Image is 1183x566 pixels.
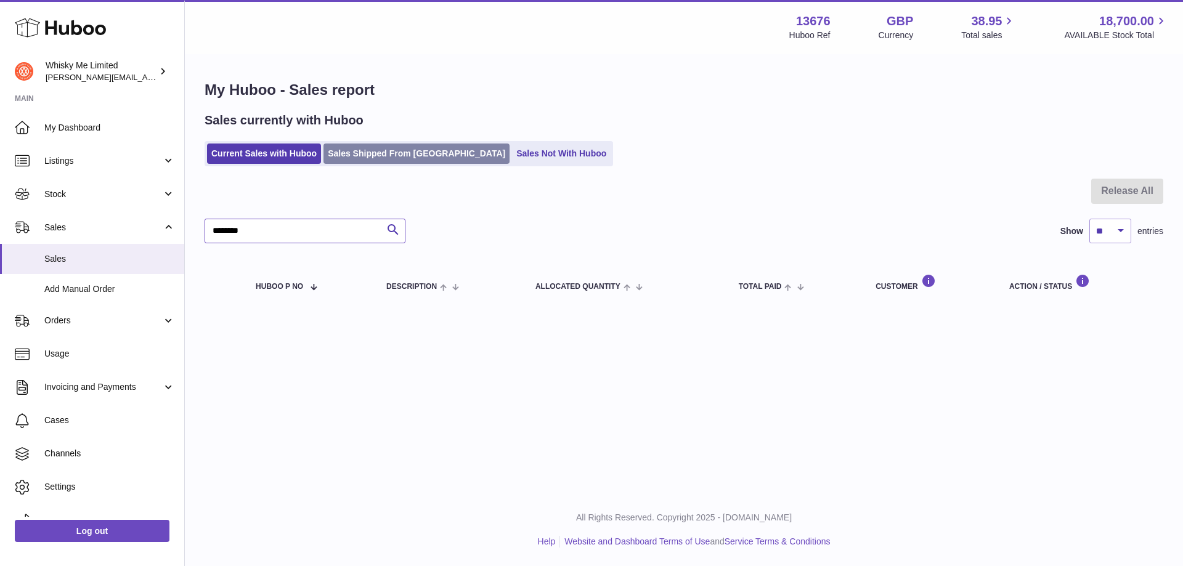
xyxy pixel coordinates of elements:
[1064,30,1168,41] span: AVAILABLE Stock Total
[207,144,321,164] a: Current Sales with Huboo
[1099,13,1154,30] span: 18,700.00
[256,283,303,291] span: Huboo P no
[46,60,157,83] div: Whisky Me Limited
[205,112,364,129] h2: Sales currently with Huboo
[1009,274,1151,291] div: Action / Status
[961,13,1016,41] a: 38.95 Total sales
[44,283,175,295] span: Add Manual Order
[1060,225,1083,237] label: Show
[725,536,831,546] a: Service Terms & Conditions
[44,448,175,459] span: Channels
[538,536,556,546] a: Help
[796,13,831,30] strong: 13676
[560,536,830,548] li: and
[512,144,611,164] a: Sales Not With Huboo
[44,315,162,326] span: Orders
[789,30,831,41] div: Huboo Ref
[46,72,247,82] span: [PERSON_NAME][EMAIL_ADDRESS][DOMAIN_NAME]
[44,414,175,426] span: Cases
[876,274,985,291] div: Customer
[564,536,710,546] a: Website and Dashboard Terms of Use
[386,283,437,291] span: Description
[44,348,175,360] span: Usage
[971,13,1002,30] span: 38.95
[739,283,782,291] span: Total paid
[15,62,33,81] img: frances@whiskyshop.com
[961,30,1016,41] span: Total sales
[195,512,1173,524] p: All Rights Reserved. Copyright 2025 - [DOMAIN_NAME]
[44,155,162,167] span: Listings
[535,283,620,291] span: ALLOCATED Quantity
[879,30,914,41] div: Currency
[1137,225,1163,237] span: entries
[887,13,913,30] strong: GBP
[44,253,175,265] span: Sales
[15,520,169,542] a: Log out
[1064,13,1168,41] a: 18,700.00 AVAILABLE Stock Total
[205,80,1163,100] h1: My Huboo - Sales report
[44,122,175,134] span: My Dashboard
[323,144,510,164] a: Sales Shipped From [GEOGRAPHIC_DATA]
[44,481,175,493] span: Settings
[44,188,162,200] span: Stock
[44,514,175,526] span: Returns
[44,381,162,393] span: Invoicing and Payments
[44,222,162,233] span: Sales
